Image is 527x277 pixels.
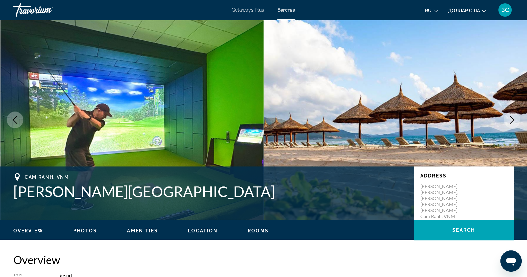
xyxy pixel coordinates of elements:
[13,228,43,234] button: Overview
[13,253,514,266] h2: Overview
[452,227,475,233] span: Search
[188,228,218,234] button: Location
[420,183,474,219] p: [PERSON_NAME] [PERSON_NAME], [PERSON_NAME] [PERSON_NAME] [PERSON_NAME] Cam Ranh, VNM
[13,183,407,200] h1: [PERSON_NAME][GEOGRAPHIC_DATA]
[7,112,23,128] button: Previous image
[448,8,480,13] font: доллар США
[501,6,509,13] font: ЗС
[232,7,264,13] a: Getaways Plus
[448,6,486,15] button: Изменить валюту
[277,7,295,13] a: Бегства
[420,173,507,178] p: Address
[73,228,97,234] button: Photos
[13,1,80,19] a: Травориум
[127,228,158,234] button: Amenities
[425,6,438,15] button: Изменить язык
[496,3,514,17] button: Меню пользователя
[500,250,522,272] iframe: Кнопка запуска окна обмена сообщениями
[504,112,520,128] button: Next image
[25,174,69,180] span: Cam Ranh, VNM
[425,8,432,13] font: ru
[414,220,514,240] button: Search
[248,228,269,234] button: Rooms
